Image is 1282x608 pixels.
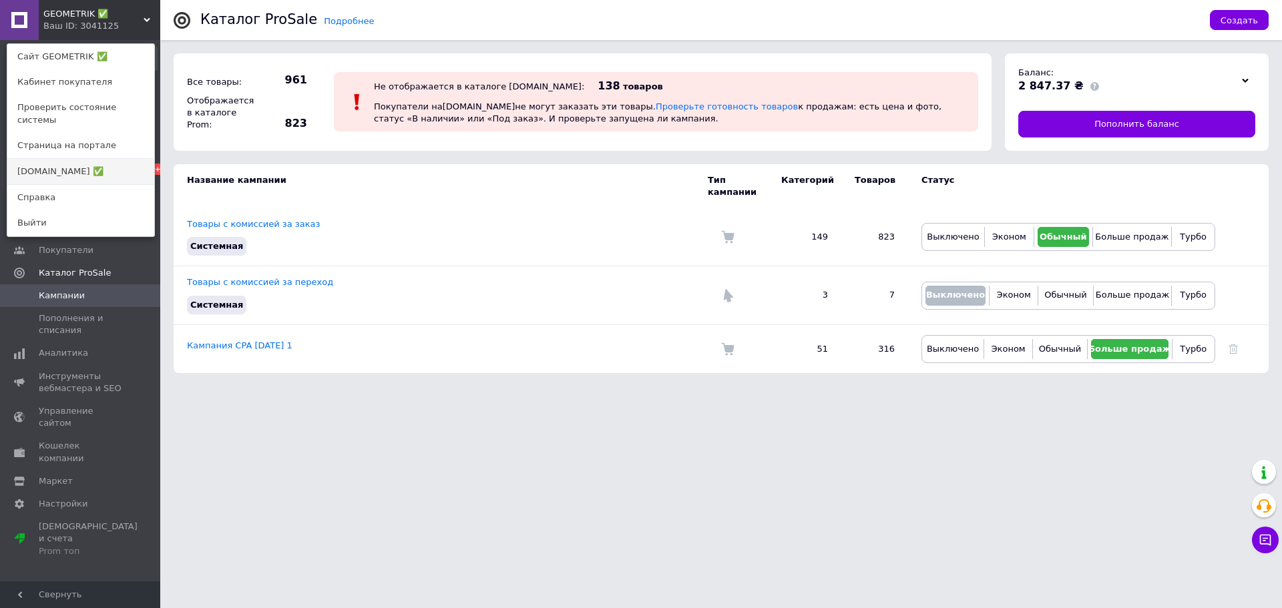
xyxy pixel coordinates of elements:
[39,244,93,256] span: Покупатели
[721,289,734,302] img: Комиссия за переход
[1044,290,1086,300] span: Обычный
[1096,290,1169,300] span: Больше продаж
[43,20,99,32] div: Ваш ID: 3041125
[39,498,87,510] span: Настройки
[721,230,734,244] img: Комиссия за заказ
[925,339,980,359] button: Выключено
[1210,10,1269,30] button: Создать
[927,344,979,354] span: Выключено
[988,227,1030,247] button: Эконом
[39,545,138,557] div: Prom топ
[1180,344,1207,354] span: Турбо
[1180,290,1207,300] span: Турбо
[184,73,257,91] div: Все товары:
[7,133,154,158] a: Страница на портале
[1036,339,1084,359] button: Обычный
[190,300,243,310] span: Системная
[768,324,841,373] td: 51
[997,290,1031,300] span: Эконом
[39,521,138,557] span: [DEMOGRAPHIC_DATA] и счета
[1094,118,1179,130] span: Пополнить баланс
[260,116,307,131] span: 823
[623,81,663,91] span: товаров
[993,286,1034,306] button: Эконом
[1175,227,1211,247] button: Турбо
[187,340,292,350] a: Кампания CPA [DATE] 1
[39,290,85,302] span: Кампании
[374,101,941,123] span: Покупатели на [DOMAIN_NAME] не могут заказать эти товары. к продажам: есть цена и фото, статус «В...
[1088,344,1170,354] span: Больше продаж
[768,164,841,208] td: Категорий
[1252,527,1279,553] button: Чат с покупателем
[260,73,307,87] span: 961
[1039,344,1081,354] span: Обычный
[39,347,88,359] span: Аналитика
[708,164,768,208] td: Тип кампании
[1018,67,1054,77] span: Баланс:
[925,227,981,247] button: Выключено
[841,266,908,324] td: 7
[39,405,124,429] span: Управление сайтом
[7,159,154,184] a: [DOMAIN_NAME] ✅
[39,267,111,279] span: Каталог ProSale
[656,101,798,111] a: Проверьте готовность товаров
[39,312,124,336] span: Пополнения и списания
[347,92,367,112] img: :exclamation:
[1018,79,1084,92] span: 2 847.37 ₴
[190,241,243,251] span: Системная
[187,277,333,287] a: Товары с комиссией за переход
[1091,339,1168,359] button: Больше продаж
[39,440,124,464] span: Кошелек компании
[1180,232,1207,242] span: Турбо
[7,210,154,236] a: Выйти
[768,208,841,266] td: 149
[7,185,154,210] a: Справка
[374,81,584,91] div: Не отображается в каталоге [DOMAIN_NAME]:
[1176,339,1211,359] button: Турбо
[841,164,908,208] td: Товаров
[988,339,1029,359] button: Эконом
[1097,286,1168,306] button: Больше продаж
[992,232,1026,242] span: Эконом
[324,16,374,26] a: Подробнее
[926,290,985,300] span: Выключено
[7,69,154,95] a: Кабинет покупателя
[1038,227,1089,247] button: Обычный
[925,286,986,306] button: Выключено
[174,164,708,208] td: Название кампании
[7,44,154,69] a: Сайт GEOMETRIK ✅
[768,266,841,324] td: 3
[1221,15,1258,25] span: Создать
[1096,227,1168,247] button: Больше продаж
[187,219,320,229] a: Товары с комиссией за заказ
[841,208,908,266] td: 823
[992,344,1026,354] span: Эконом
[7,95,154,132] a: Проверить состояние системы
[1018,111,1255,137] a: Пополнить баланс
[43,8,144,20] span: GEOMETRIK ✅
[1042,286,1089,306] button: Обычный
[1095,232,1168,242] span: Больше продаж
[721,342,734,356] img: Комиссия за заказ
[927,232,979,242] span: Выключено
[1175,286,1211,306] button: Турбо
[908,164,1215,208] td: Статус
[598,79,620,92] span: 138
[1040,232,1087,242] span: Обычный
[184,91,257,135] div: Отображается в каталоге Prom:
[1229,344,1238,354] a: Удалить
[39,475,73,487] span: Маркет
[841,324,908,373] td: 316
[200,13,317,27] div: Каталог ProSale
[39,370,124,394] span: Инструменты вебмастера и SEO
